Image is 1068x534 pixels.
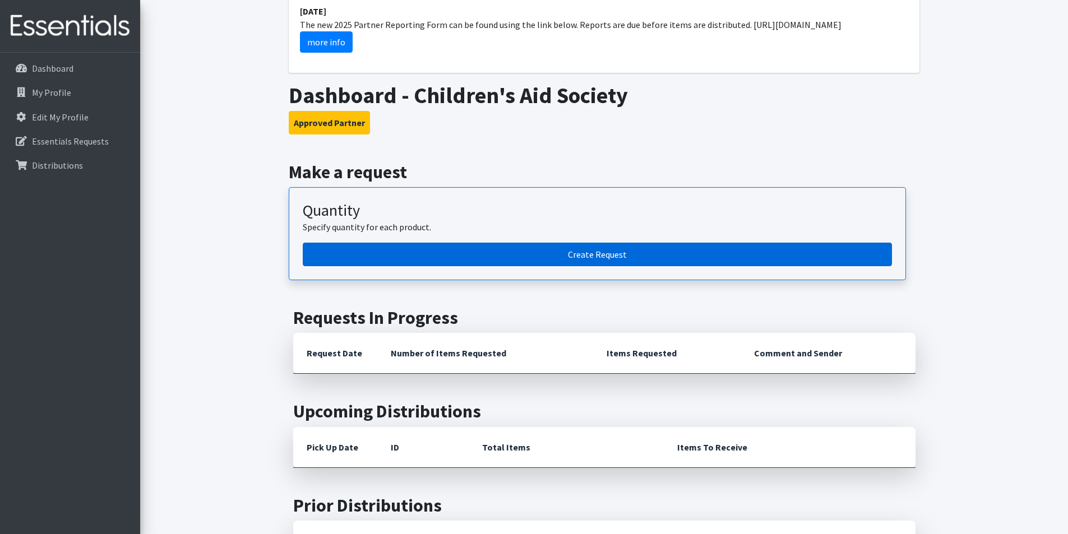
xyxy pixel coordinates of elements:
a: Dashboard [4,57,136,80]
th: Number of Items Requested [377,333,594,374]
strong: [DATE] [300,6,326,17]
a: My Profile [4,81,136,104]
h2: Upcoming Distributions [293,401,916,422]
p: Essentials Requests [32,136,109,147]
th: Total Items [469,427,664,468]
button: Approved Partner [289,111,370,134]
h1: Dashboard - Children's Aid Society [289,82,919,109]
th: Comment and Sender [741,333,915,374]
h2: Prior Distributions [293,495,916,516]
a: Edit My Profile [4,106,136,128]
th: Items Requested [593,333,741,374]
th: Items To Receive [664,427,916,468]
p: My Profile [32,87,71,98]
p: Distributions [32,160,83,171]
a: Distributions [4,154,136,177]
p: Edit My Profile [32,112,89,123]
a: Create a request by quantity [303,243,892,266]
th: ID [377,427,469,468]
p: Specify quantity for each product. [303,220,892,234]
h2: Requests In Progress [293,307,916,328]
h2: Make a request [289,161,919,183]
h3: Quantity [303,201,892,220]
th: Request Date [293,333,377,374]
th: Pick Up Date [293,427,377,468]
p: Dashboard [32,63,73,74]
img: HumanEssentials [4,7,136,45]
a: more info [300,31,353,53]
a: Essentials Requests [4,130,136,152]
